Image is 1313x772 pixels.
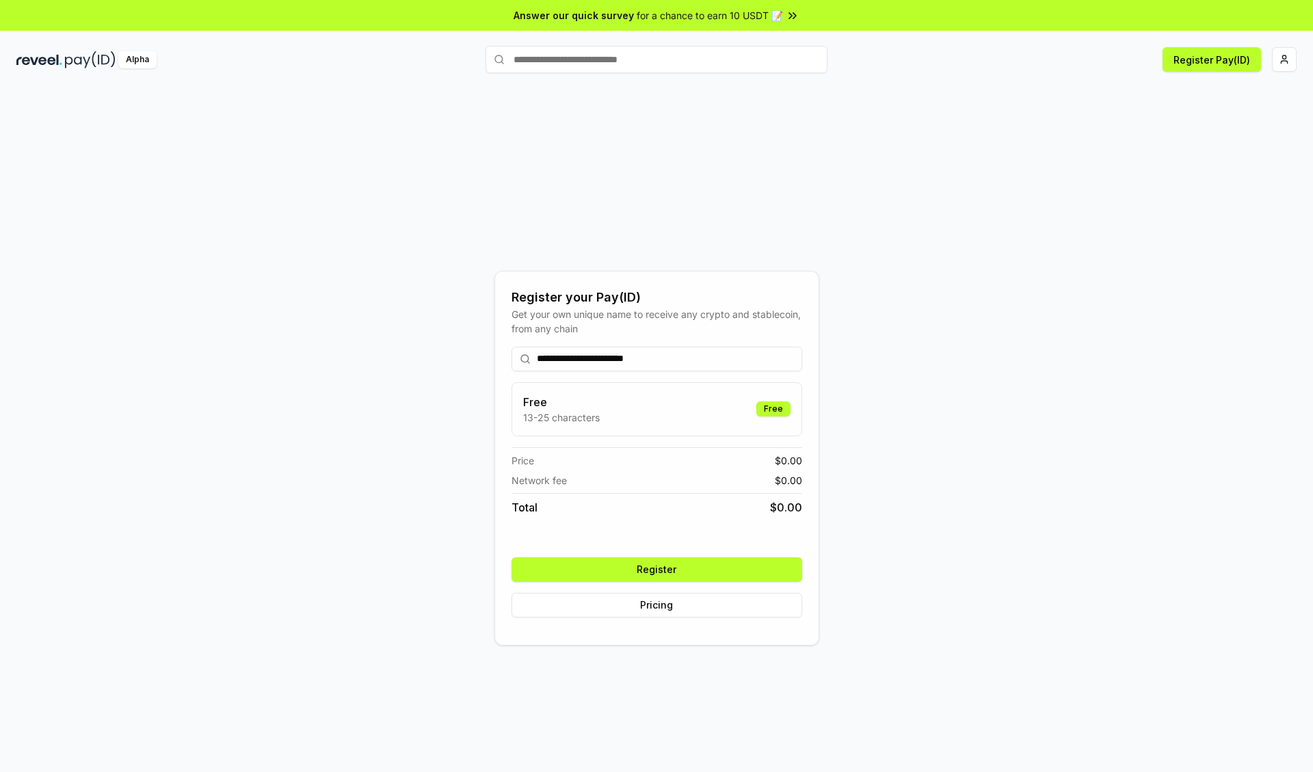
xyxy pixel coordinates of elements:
[512,473,567,488] span: Network fee
[514,8,634,23] span: Answer our quick survey
[512,499,538,516] span: Total
[637,8,783,23] span: for a chance to earn 10 USDT 📝
[512,288,802,307] div: Register your Pay(ID)
[775,453,802,468] span: $ 0.00
[523,410,600,425] p: 13-25 characters
[1163,47,1261,72] button: Register Pay(ID)
[16,51,62,68] img: reveel_dark
[512,453,534,468] span: Price
[512,557,802,582] button: Register
[756,401,791,416] div: Free
[512,307,802,336] div: Get your own unique name to receive any crypto and stablecoin, from any chain
[523,394,600,410] h3: Free
[775,473,802,488] span: $ 0.00
[118,51,157,68] div: Alpha
[512,593,802,617] button: Pricing
[65,51,116,68] img: pay_id
[770,499,802,516] span: $ 0.00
